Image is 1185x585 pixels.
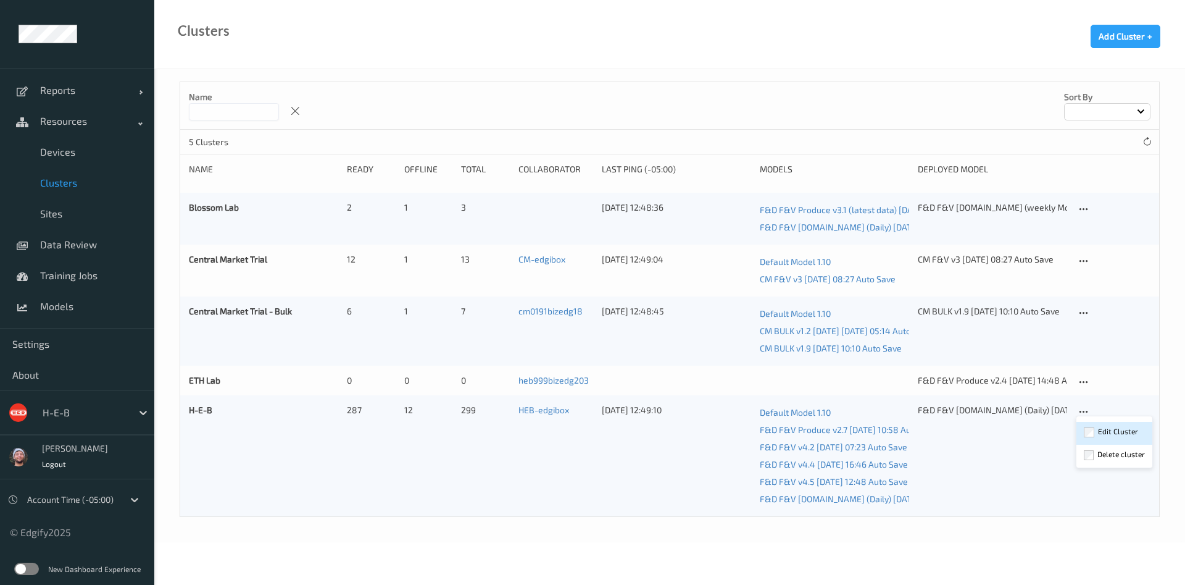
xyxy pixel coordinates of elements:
[1091,25,1160,48] button: Add Cluster +
[760,490,909,508] a: F&D F&V [DOMAIN_NAME] (Daily) [DATE] 16:30 [DATE] 16:30 Auto Save
[1097,448,1145,460] div: Delete cluster
[178,25,230,37] div: Clusters
[189,136,281,148] p: 5 Clusters
[602,163,751,175] div: Last Ping (-05:00)
[189,163,338,175] div: Name
[404,404,453,416] div: 12
[347,201,396,214] div: 2
[347,163,396,175] div: Ready
[404,253,453,266] div: 1
[760,404,909,421] a: Default Model 1.10
[760,322,909,340] a: CM BULK v1.2 [DATE] [DATE] 05:14 Auto Save
[918,253,1067,266] div: CM F&V v3 [DATE] 08:27 Auto Save
[189,405,212,415] a: H-E-B
[189,202,239,213] a: Blossom Lab
[760,305,909,322] a: Default Model 1.10
[189,91,279,103] p: Name
[347,374,396,387] div: 0
[518,163,593,175] div: Collaborator
[918,305,1067,318] div: CM BULK v1.9 [DATE] 10:10 Auto Save
[347,253,396,266] div: 12
[760,271,909,288] a: CM F&V v3 [DATE] 08:27 Auto Save
[918,374,1067,387] div: F&D F&V Produce v2.4 [DATE] 14:48 Auto Save
[404,163,453,175] div: Offline
[1098,426,1138,437] div: Edit Cluster
[404,201,453,214] div: 1
[918,163,1067,175] div: Deployed model
[760,473,909,490] a: F&D F&V v4.5 [DATE] 12:48 Auto Save
[404,305,453,318] div: 1
[760,163,909,175] div: Models
[602,201,751,214] div: [DATE] 12:48:36
[760,340,909,357] a: CM BULK v1.9 [DATE] 10:10 Auto Save
[518,405,569,415] a: HEB-edgibox
[1076,422,1152,445] a: Edit Cluster
[602,305,751,318] div: [DATE] 12:48:45
[347,305,396,318] div: 6
[602,404,751,416] div: [DATE] 12:49:10
[404,374,453,387] div: 0
[760,253,909,271] a: Default Model 1.10
[760,439,909,456] a: F&D F&V v4.2 [DATE] 07:23 Auto Save
[189,375,220,385] a: ETH Lab
[461,163,510,175] div: Total
[518,254,565,264] a: CM-edgibox
[760,421,909,439] a: F&D F&V Produce v2.7 [DATE] 10:58 Auto Save
[189,254,267,264] a: Central Market Trial
[602,253,751,266] div: [DATE] 12:49:04
[347,404,396,416] div: 287
[760,219,909,236] a: F&D F&V [DOMAIN_NAME] (Daily) [DATE] 16:30 [DATE] 16:30 Auto Save
[461,374,510,387] div: 0
[461,404,510,416] div: 299
[461,253,510,266] div: 13
[1064,91,1150,103] p: Sort by
[461,305,510,318] div: 7
[918,404,1067,416] div: F&D F&V [DOMAIN_NAME] (Daily) [DATE] 16:30 [DATE] 16:30 Auto Save
[760,456,909,473] a: F&D F&V v4.4 [DATE] 16:46 Auto Save
[918,201,1067,214] div: F&D F&V [DOMAIN_NAME] (weekly Mon) [DATE] 23:30 [DATE] 23:30 Auto Save
[461,201,510,214] div: 3
[518,306,583,316] a: cm0191bizedg18
[189,306,292,316] a: Central Market Trial - Bulk
[518,375,589,385] a: heb999bizedg203
[760,201,909,219] a: F&D F&V Produce v3.1 (latest data) [DATE] 19:42 Auto Save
